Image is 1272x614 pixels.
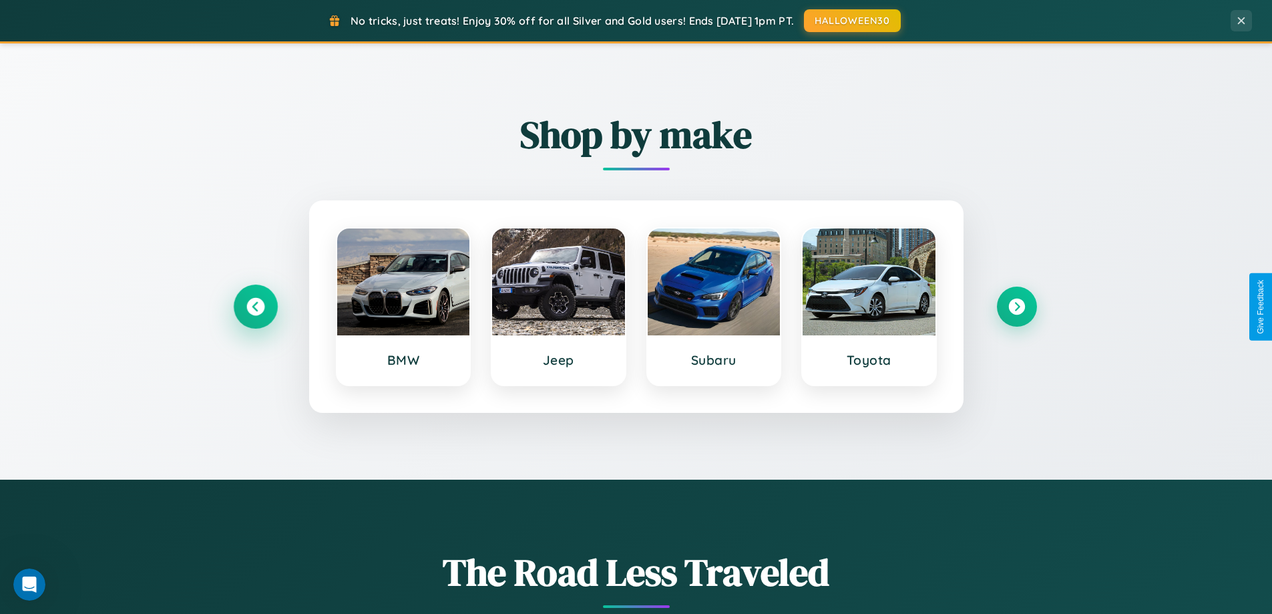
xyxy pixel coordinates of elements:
[816,352,922,368] h3: Toyota
[236,547,1037,598] h1: The Road Less Traveled
[505,352,612,368] h3: Jeep
[1256,280,1265,334] div: Give Feedback
[351,14,794,27] span: No tricks, just treats! Enjoy 30% off for all Silver and Gold users! Ends [DATE] 1pm PT.
[236,109,1037,160] h2: Shop by make
[661,352,767,368] h3: Subaru
[13,569,45,601] iframe: Intercom live chat
[351,352,457,368] h3: BMW
[804,9,901,32] button: HALLOWEEN30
